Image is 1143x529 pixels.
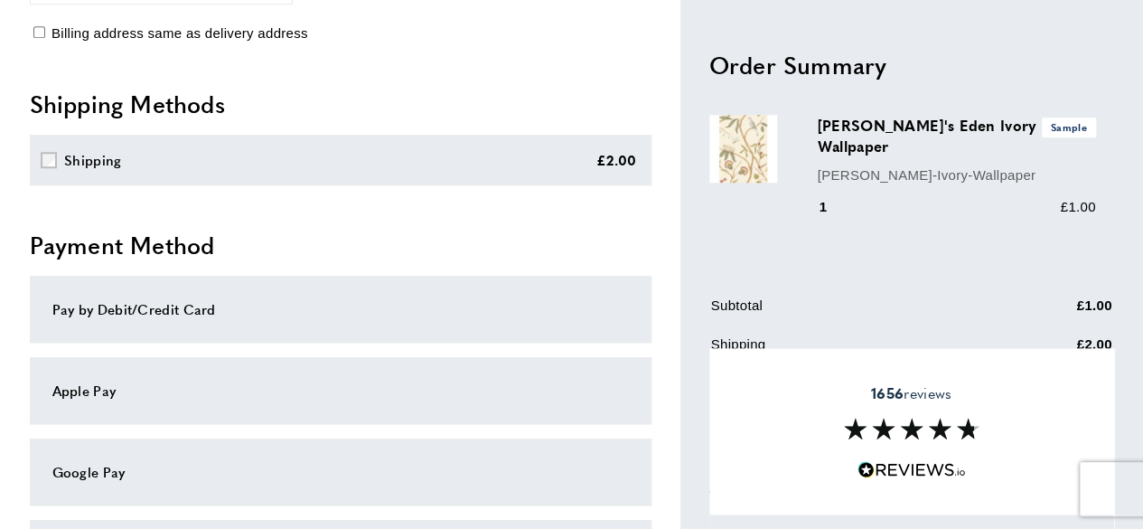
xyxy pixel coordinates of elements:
td: Shipping [711,334,986,369]
p: [PERSON_NAME]-Ivory-Wallpaper [818,165,1096,186]
img: Reviews section [844,418,979,439]
span: £1.00 [1060,199,1095,214]
div: £2.00 [596,149,637,171]
td: £1.00 [988,295,1112,330]
td: Subtotal [711,295,986,330]
h2: Payment Method [30,229,651,261]
span: Billing address same as delivery address [52,25,308,41]
strong: 1656 [871,383,904,403]
h2: Shipping Methods [30,88,651,120]
img: Adam's Eden Ivory Wallpaper [709,116,777,184]
div: 1 [818,196,853,218]
img: Reviews.io 5 stars [857,461,966,478]
span: Sample [1042,118,1096,137]
td: £2.00 [988,334,1112,369]
div: Pay by Debit/Credit Card [52,298,629,320]
div: Shipping [64,149,121,171]
h2: Order Summary [709,49,1114,81]
span: reviews [871,384,951,402]
h3: [PERSON_NAME]'s Eden Ivory Wallpaper [818,116,1096,157]
div: Google Pay [52,461,629,483]
input: Billing address same as delivery address [33,26,45,38]
div: Apple Pay [52,380,629,401]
